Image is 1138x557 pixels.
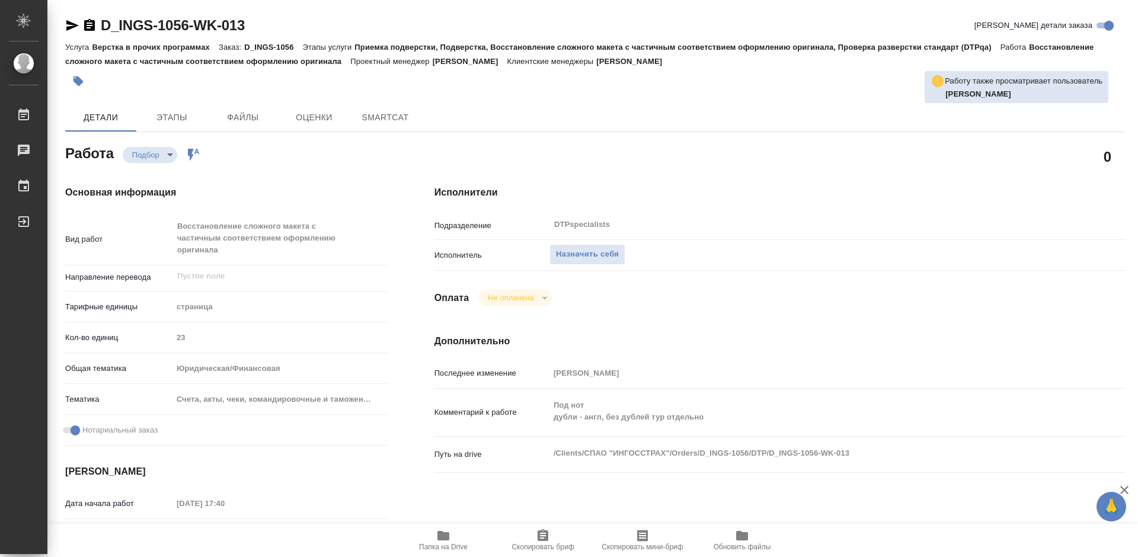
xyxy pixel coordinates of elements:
button: Папка на Drive [394,524,493,557]
p: Вид работ [65,233,172,245]
h4: Исполнители [434,185,1125,200]
button: Скопировать мини-бриф [593,524,692,557]
input: Пустое поле [172,329,387,346]
span: Скопировать мини-бриф [602,543,683,551]
div: Счета, акты, чеки, командировочные и таможенные документы [172,389,387,409]
div: Подбор [478,290,551,306]
a: D_INGS-1056-WK-013 [101,17,245,33]
p: [PERSON_NAME] [433,57,507,66]
h2: 0 [1104,146,1111,167]
span: Файлы [215,110,271,125]
p: Комментарий к работе [434,406,549,418]
p: Этапы услуги [303,43,355,52]
p: Верстка в прочих программах [92,43,219,52]
input: Пустое поле [176,269,359,283]
p: [PERSON_NAME] [596,57,671,66]
span: Нотариальный заказ [82,424,158,436]
p: Дата начала работ [65,498,172,510]
p: Последнее изменение [434,367,549,379]
button: Скопировать ссылку для ЯМессенджера [65,18,79,33]
button: Обновить файлы [692,524,792,557]
h4: Основная информация [65,185,387,200]
p: Исполнитель [434,249,549,261]
p: Проектный менеджер [350,57,432,66]
span: Этапы [143,110,200,125]
h4: [PERSON_NAME] [65,465,387,479]
p: Направление перевода [65,271,172,283]
button: Не оплачена [484,293,537,303]
p: Кол-во единиц [65,332,172,344]
span: 🙏 [1101,494,1121,519]
span: [PERSON_NAME] детали заказа [974,20,1092,31]
p: Матвеева Мария [945,88,1102,100]
b: [PERSON_NAME] [945,89,1011,98]
button: Добавить тэг [65,68,91,94]
textarea: Под нот дубли - англ, без дублей тур отдельно [549,395,1067,427]
span: Обновить файлы [714,543,771,551]
p: Заказ: [219,43,244,52]
button: Скопировать ссылку [82,18,97,33]
p: Общая тематика [65,363,172,374]
input: Пустое поле [172,495,276,512]
p: Работу также просматривает пользователь [945,75,1102,87]
div: страница [172,297,387,317]
button: Скопировать бриф [493,524,593,557]
h4: Дополнительно [434,334,1125,348]
p: Услуга [65,43,92,52]
span: Папка на Drive [419,543,468,551]
span: Детали [72,110,129,125]
p: Тарифные единицы [65,301,172,313]
button: 🙏 [1097,492,1126,521]
p: Работа [1000,43,1030,52]
textarea: /Clients/СПАО "ИНГОССТРАХ"/Orders/D_INGS-1056/DTP/D_INGS-1056-WK-013 [549,443,1067,463]
button: Подбор [129,150,163,160]
h4: Оплата [434,291,469,305]
div: Юридическая/Финансовая [172,358,387,379]
div: Подбор [123,147,177,163]
p: Клиентские менеджеры [507,57,597,66]
p: Подразделение [434,220,549,232]
span: SmartCat [357,110,414,125]
p: D_INGS-1056 [244,43,302,52]
span: Оценки [286,110,343,125]
p: Тематика [65,393,172,405]
h2: Работа [65,142,114,163]
p: Путь на drive [434,449,549,460]
button: Назначить себя [549,244,625,265]
input: Пустое поле [549,364,1067,382]
span: Скопировать бриф [512,543,574,551]
span: Назначить себя [556,248,619,261]
p: Приемка подверстки, Подверстка, Восстановление сложного макета с частичным соответствием оформлен... [354,43,1000,52]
